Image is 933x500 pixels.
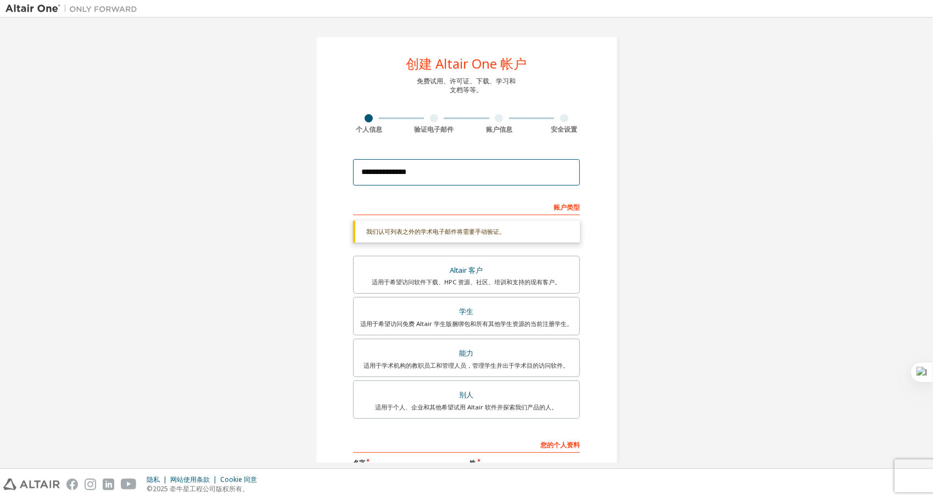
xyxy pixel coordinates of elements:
[153,484,249,493] font: 2025 牵牛星工程公司版权所有。
[360,278,573,286] div: 适用于希望访问软件下载、HPC 资源、社区、培训和支持的现有客户。
[3,479,60,490] img: altair_logo.svg
[467,125,532,134] div: 账户信息
[360,387,573,403] div: 别人
[360,346,573,361] div: 能力
[360,319,573,328] div: 适用于希望访问免费 Altair 学生版捆绑包和所有其他学生资源的当前注册学生。
[147,484,264,493] p: ©
[66,479,78,490] img: facebook.svg
[220,475,264,484] div: Cookie 同意
[103,479,114,490] img: linkedin.svg
[401,125,467,134] div: 验证电子邮件
[353,221,580,243] div: 我们认可列表之外的学术电子邮件将需要手动验证。
[406,57,527,70] div: 创建 Altair One 帐户
[5,3,143,14] img: 牵牛星一号
[532,125,597,134] div: 安全设置
[360,304,573,319] div: 学生
[353,198,580,215] div: 账户类型
[121,479,137,490] img: youtube.svg
[360,403,573,412] div: 适用于个人、企业和其他希望试用 Altair 软件并探索我们产品的人。
[147,475,170,484] div: 隐私
[360,361,573,370] div: 适用于学术机构的教职员工和管理人员，管理学生并出于学术目的访问软件。
[417,77,516,94] div: 免费试用、许可证、下载、学习和 文档等等。
[170,475,220,484] div: 网站使用条款
[470,458,580,467] label: 姓
[353,435,580,453] div: 您的个人资料
[337,125,402,134] div: 个人信息
[85,479,96,490] img: instagram.svg
[353,458,463,467] label: 名字
[360,263,573,278] div: Altair 客户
